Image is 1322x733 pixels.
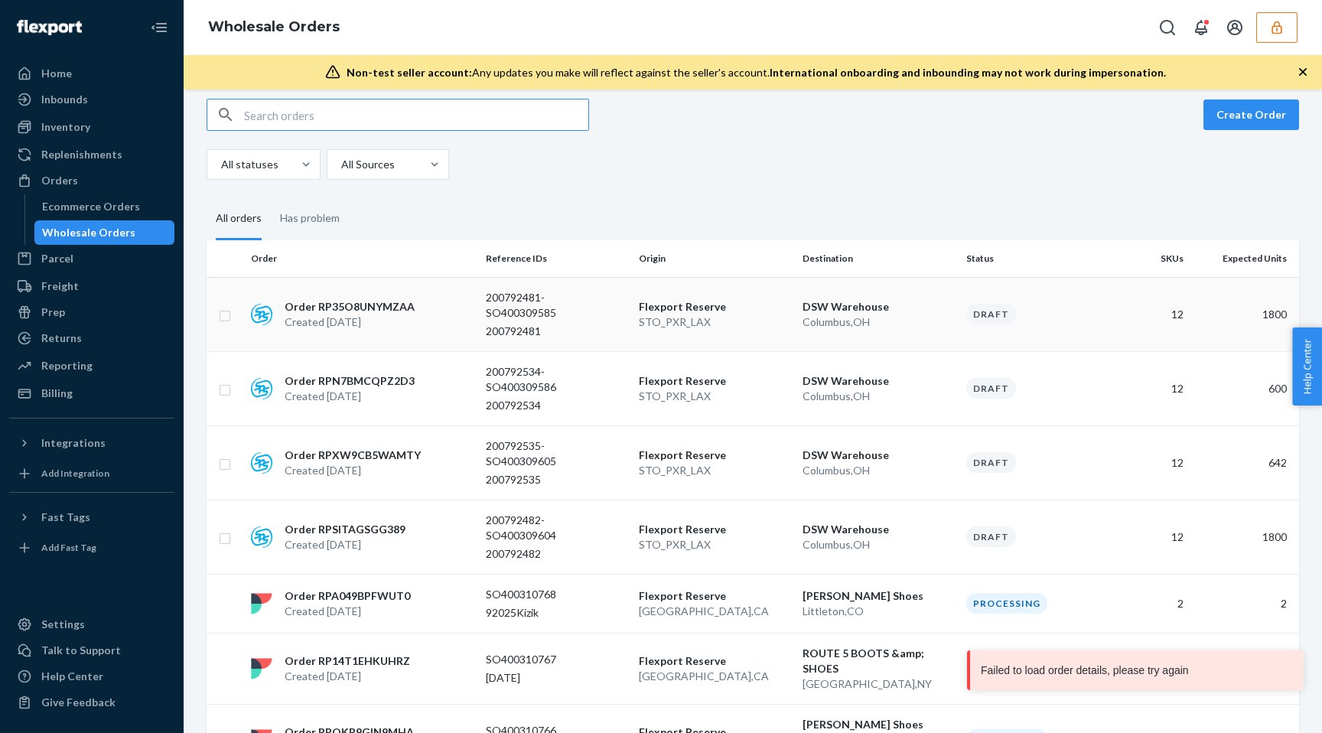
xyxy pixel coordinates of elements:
[196,5,352,50] ol: breadcrumbs
[803,604,954,619] p: Littleton , CO
[633,240,796,277] th: Origin
[41,695,116,710] div: Give Feedback
[285,389,415,404] p: Created [DATE]
[803,646,954,676] p: ROUTE 5 BOOTS &amp; SHOES
[486,546,608,562] p: 200792482
[486,472,608,487] p: 200792535
[486,587,608,602] p: SO400310768
[9,142,174,167] a: Replenishments
[1113,277,1190,351] td: 12
[486,513,608,543] p: 200792482-SO400309604
[803,314,954,330] p: Columbus , OH
[244,99,588,130] input: Search orders
[480,240,633,277] th: Reference IDs
[41,147,122,162] div: Replenishments
[1190,500,1299,574] td: 1800
[1190,351,1299,425] td: 600
[960,240,1113,277] th: Status
[1190,240,1299,277] th: Expected Units
[41,669,103,684] div: Help Center
[9,536,174,560] a: Add Fast Tag
[1190,277,1299,351] td: 1800
[1113,633,1190,704] td: 4
[41,435,106,451] div: Integrations
[9,353,174,378] a: Reporting
[486,364,608,395] p: 200792534-SO400309586
[639,389,790,404] p: STO_PXR_LAX
[285,463,421,478] p: Created [DATE]
[251,526,272,548] img: sps-commerce logo
[966,593,1047,614] div: Processing
[1190,633,1299,704] td: 4
[9,381,174,406] a: Billing
[9,690,174,715] button: Give Feedback
[9,168,174,193] a: Orders
[639,299,790,314] p: Flexport Reserve
[251,452,272,474] img: sps-commerce logo
[251,378,272,399] img: sps-commerce logo
[803,389,954,404] p: Columbus , OH
[285,588,410,604] p: Order RPA049BPFWUT0
[486,670,608,686] p: 9/20/25
[803,448,954,463] p: DSW Warehouse
[486,290,608,321] p: 200792481-SO400309585
[9,115,174,139] a: Inventory
[803,522,954,537] p: DSW Warehouse
[41,541,96,554] div: Add Fast Tag
[42,225,135,240] div: Wholesale Orders
[639,448,790,463] p: Flexport Reserve
[9,274,174,298] a: Freight
[280,198,340,238] div: Has problem
[486,324,608,339] p: 200792481
[340,157,341,172] input: All Sources
[208,18,340,35] a: Wholesale Orders
[41,467,109,480] div: Add Integration
[1152,12,1183,43] button: Open Search Box
[9,638,174,663] a: Talk to Support
[1113,574,1190,633] td: 2
[9,300,174,324] a: Prep
[245,240,480,277] th: Order
[1190,574,1299,633] td: 2
[1203,99,1299,130] button: Create Order
[41,66,72,81] div: Home
[639,653,790,669] p: Flexport Reserve
[9,664,174,689] a: Help Center
[486,652,608,667] p: SO400310767
[285,314,415,330] p: Created [DATE]
[486,605,608,621] p: 92025Kizik
[42,199,140,214] div: Ecommerce Orders
[41,510,90,525] div: Fast Tags
[803,537,954,552] p: Columbus , OH
[41,331,82,346] div: Returns
[803,588,954,604] p: [PERSON_NAME] Shoes
[1113,500,1190,574] td: 12
[41,643,121,658] div: Talk to Support
[770,66,1166,79] span: International onboarding and inbounding may not work during impersonation.
[285,448,421,463] p: Order RPXW9CB5WAMTY
[639,314,790,330] p: STO_PXR_LAX
[9,461,174,486] a: Add Integration
[1113,240,1190,277] th: SKUs
[17,20,82,35] img: Flexport logo
[41,279,79,294] div: Freight
[285,373,415,389] p: Order RPN7BMCQPZ2D3
[347,65,1166,80] div: Any updates you make will reflect against the seller's account.
[1186,12,1216,43] button: Open notifications
[285,299,415,314] p: Order RP35O8UNYMZAA
[9,612,174,637] a: Settings
[639,522,790,537] p: Flexport Reserve
[639,537,790,552] p: STO_PXR_LAX
[1219,12,1250,43] button: Open account menu
[803,676,954,692] p: [GEOGRAPHIC_DATA] , NY
[9,505,174,529] button: Fast Tags
[486,398,608,413] p: 200792534
[1292,327,1322,406] button: Help Center
[34,220,175,245] a: Wholesale Orders
[251,593,272,614] img: flexport logo
[639,604,790,619] p: [GEOGRAPHIC_DATA] , CA
[639,373,790,389] p: Flexport Reserve
[1113,351,1190,425] td: 12
[220,157,221,172] input: All statuses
